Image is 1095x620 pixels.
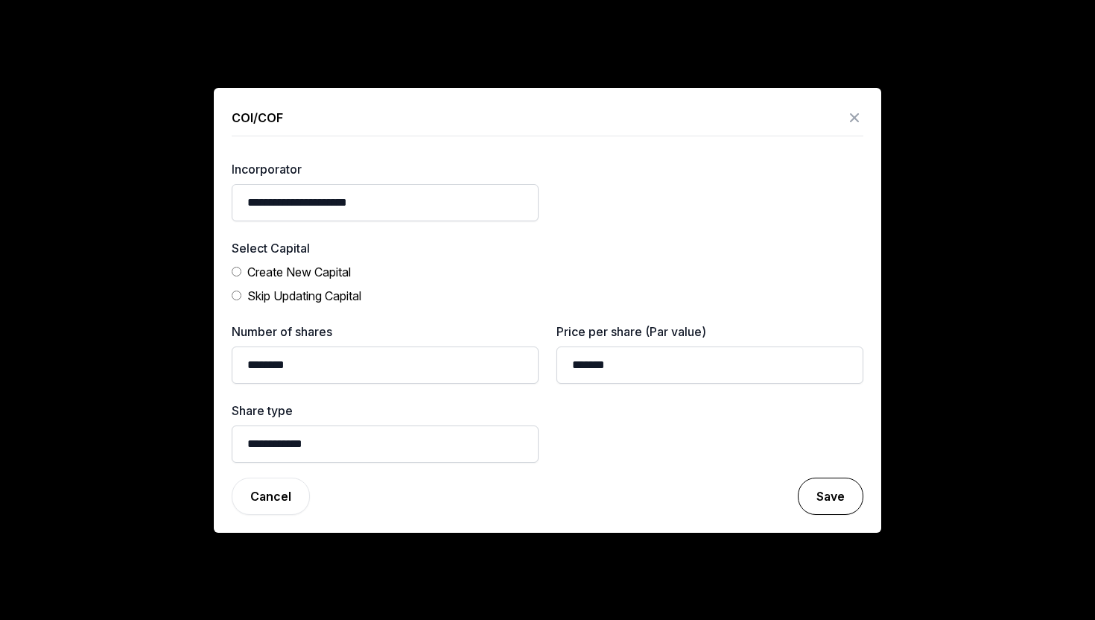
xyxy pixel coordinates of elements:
div: Skip Updating Capital [247,287,361,305]
button: Save [798,478,863,515]
label: Share type [232,402,539,420]
label: Incorporator [232,160,539,178]
div: Create New Capital [247,263,351,281]
div: Select Capital [232,239,863,257]
label: Number of shares [232,323,539,341]
div: COI/COF [232,109,283,127]
a: Cancel [232,478,310,515]
label: Price per share (Par value) [556,323,863,341]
